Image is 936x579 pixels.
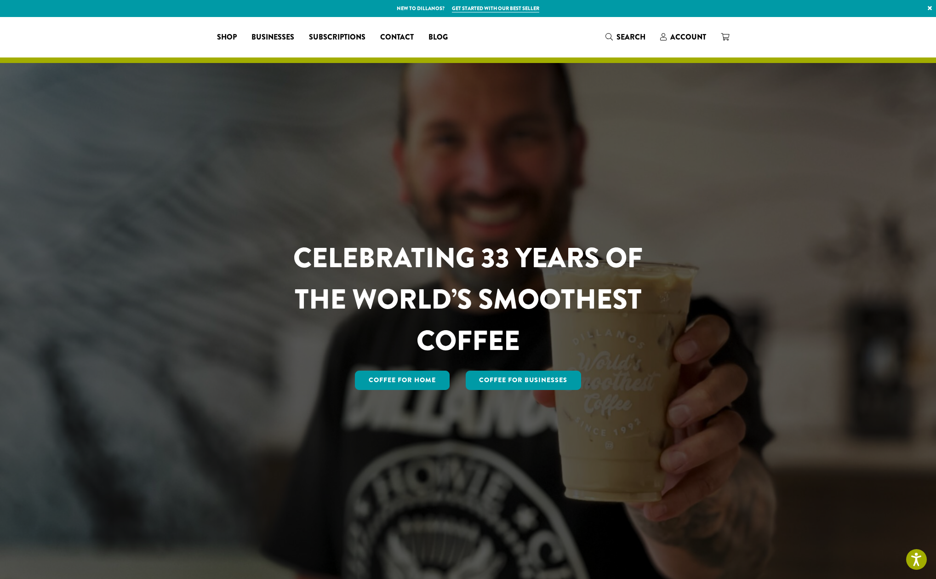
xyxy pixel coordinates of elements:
a: Coffee For Businesses [466,371,582,390]
span: Businesses [251,32,294,43]
span: Subscriptions [309,32,365,43]
a: Coffee for Home [355,371,450,390]
a: Shop [210,30,244,45]
span: Account [670,32,706,42]
span: Blog [428,32,448,43]
a: Search [598,29,653,45]
span: Contact [380,32,414,43]
span: Shop [217,32,237,43]
h1: CELEBRATING 33 YEARS OF THE WORLD’S SMOOTHEST COFFEE [266,237,670,361]
span: Search [616,32,645,42]
a: Get started with our best seller [452,5,539,12]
